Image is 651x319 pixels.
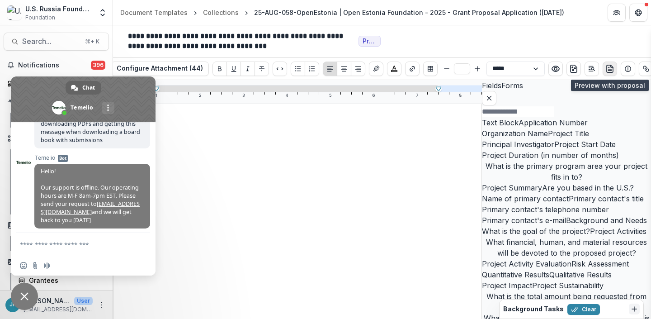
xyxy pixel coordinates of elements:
[43,262,51,269] span: Audio message
[22,37,80,46] span: Search...
[482,259,571,268] span: Project Activity Evaluation
[11,283,38,310] a: Close chat
[566,216,647,225] span: Background and Needs
[273,62,287,76] button: Code
[4,218,109,233] button: Open Documents
[519,117,588,128] button: Application Number
[482,216,566,225] span: Primary contact's e-mail
[554,139,616,150] button: Project Start Date
[117,6,191,19] a: Document Templates
[241,62,255,76] button: Italicize
[482,237,651,258] button: What financial, human, and material resources will be devoted to the proposed project?
[4,95,109,109] button: Open Activity
[566,215,647,226] button: Background and Needs
[337,62,351,76] button: Align Center
[74,297,93,305] p: User
[34,155,150,161] span: Temelio
[24,296,71,305] p: [PERSON_NAME]
[548,62,563,76] button: Preview preview-doc.pdf
[96,300,107,310] button: More
[18,62,91,69] span: Notifications
[9,302,16,308] div: Jemile Kelderman
[120,8,188,17] div: Document Templates
[203,8,239,17] div: Collections
[199,6,242,19] a: Collections
[503,305,564,313] h2: Background Tasks
[486,292,646,312] span: What is the total amount being requested from USRF (in USD)?
[549,269,612,280] button: Qualitative Results
[482,204,609,215] button: Primary contact's telephone number
[482,258,571,269] button: Project Activity Evaluation
[548,129,589,138] span: Project Title
[117,6,568,19] nav: breadcrumb
[482,183,542,192] span: Project Summary
[482,291,651,313] button: What is the total amount being requested from USRF (in USD)?
[482,139,554,150] button: Principal Investigator
[549,270,612,279] span: Qualitative Results
[91,61,105,70] span: 396
[482,194,569,203] span: Name of primary contact
[226,62,241,76] button: Underline
[482,150,619,161] button: Project Duration (in number of months)
[571,259,629,268] span: Risk Assessment
[405,62,420,76] button: Create link
[569,194,644,203] span: Primary contact's title
[482,280,532,291] button: Project Impact
[482,182,542,193] button: Project Summary
[482,226,590,237] button: What is the goal of the project?
[441,63,452,74] button: Smaller
[82,81,95,95] span: Chat
[351,62,365,76] button: Align Right
[41,167,140,224] span: Hello! Our support is offline. Our operating hours are M-F 8am-7pm EST. Please send your request ...
[4,76,109,91] a: Dashboard
[111,62,209,76] button: Configure Attachment (44)
[14,290,109,305] a: Communications
[548,128,589,139] button: Project Title
[96,4,109,22] button: Open entity switcher
[482,151,619,160] span: Project Duration (in number of months)
[212,62,227,76] button: Bold
[58,155,68,162] span: Bot
[482,140,554,149] span: Principal Investigator
[501,80,523,91] button: Forms
[482,205,609,214] span: Primary contact's telephone number
[621,62,635,76] button: Show details
[363,38,377,45] span: Proposal
[7,5,22,20] img: U.S. Russia Foundation
[24,305,93,314] p: [EMAIL_ADDRESS][DOMAIN_NAME]
[32,262,39,269] span: Send a file
[482,80,501,91] button: Fields
[25,14,55,22] span: Foundation
[20,233,128,256] textarea: Compose your message...
[486,162,647,181] span: What is the primary program area your project fits in to?
[590,226,646,237] button: Project Activities
[532,281,604,290] span: Project Sustainability
[482,269,549,280] button: Quantitative Results
[482,281,532,290] span: Project Impact
[482,193,569,204] button: Name of primary contact
[482,91,496,105] button: Close sidebar
[571,258,629,269] button: Risk Assessment
[567,304,600,315] button: Clear
[608,4,626,22] button: Partners
[585,62,599,76] button: Open Editor Sidebar
[482,215,566,226] button: Primary contact's e-mail
[482,270,549,279] span: Quantitative Results
[482,128,548,139] button: Organization Name
[387,62,401,76] button: Choose font color
[4,58,109,72] button: Notifications396
[486,238,647,257] span: What financial, human, and material resources will be devoted to the proposed project?
[482,118,519,127] span: Text Block
[519,118,588,127] span: Application Number
[41,112,140,144] span: Hello! I am running into issues downloading PDFs and getting this message when downloading a boar...
[25,4,93,14] div: U.S. Russia Foundation
[482,161,651,182] button: What is the primary program area your project fits in to?
[291,62,305,76] button: Bullet List
[629,4,647,22] button: Get Help
[423,62,438,76] button: Insert Table
[41,200,140,216] a: [EMAIL_ADDRESS][DOMAIN_NAME]
[482,129,548,138] span: Organization Name
[14,273,109,288] a: Grantees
